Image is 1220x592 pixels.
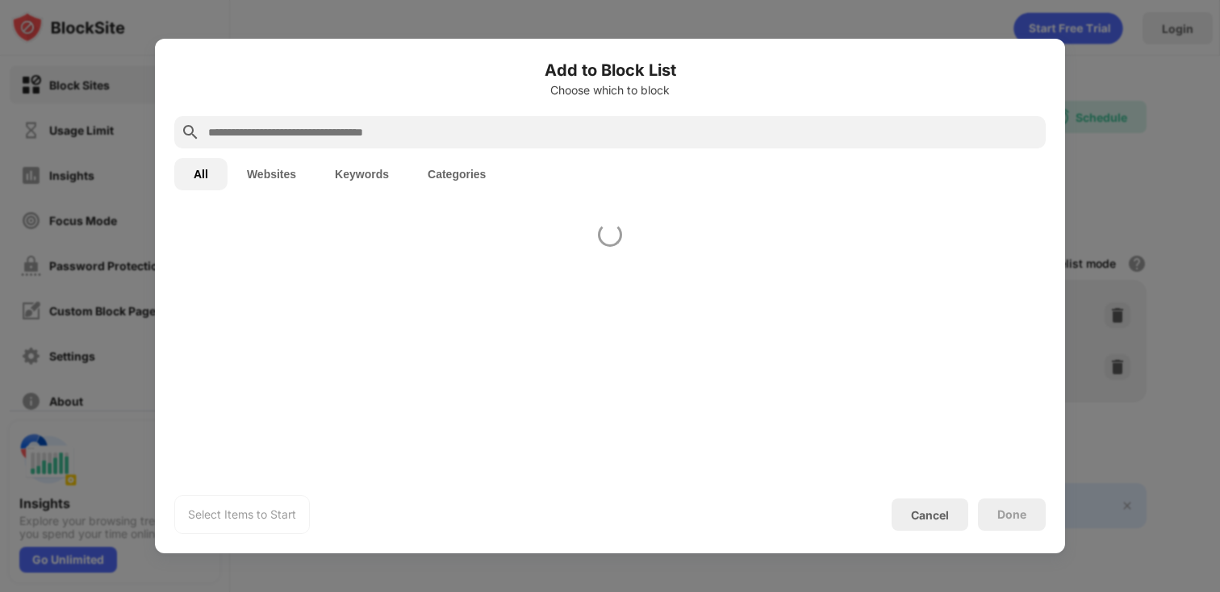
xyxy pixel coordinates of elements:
[188,507,296,523] div: Select Items to Start
[174,58,1046,82] h6: Add to Block List
[408,158,505,190] button: Categories
[228,158,315,190] button: Websites
[181,123,200,142] img: search.svg
[315,158,408,190] button: Keywords
[911,508,949,522] div: Cancel
[174,84,1046,97] div: Choose which to block
[997,508,1026,521] div: Done
[174,158,228,190] button: All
